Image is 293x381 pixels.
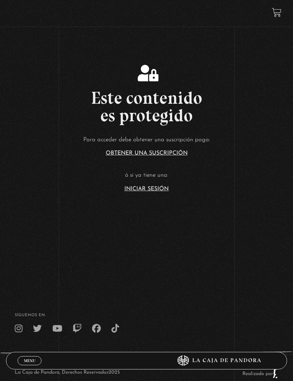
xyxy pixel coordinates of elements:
[15,313,279,317] h4: SÍguenos en:
[242,371,278,376] a: Realizado por
[124,186,169,192] a: Iniciar Sesión
[24,359,35,363] span: Menu
[21,365,38,369] span: Cerrar
[272,8,281,17] a: View your shopping cart
[106,150,188,156] a: Obtener una suscripción
[15,368,120,379] p: La Caja de Pandora, Derechos Reservados 2025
